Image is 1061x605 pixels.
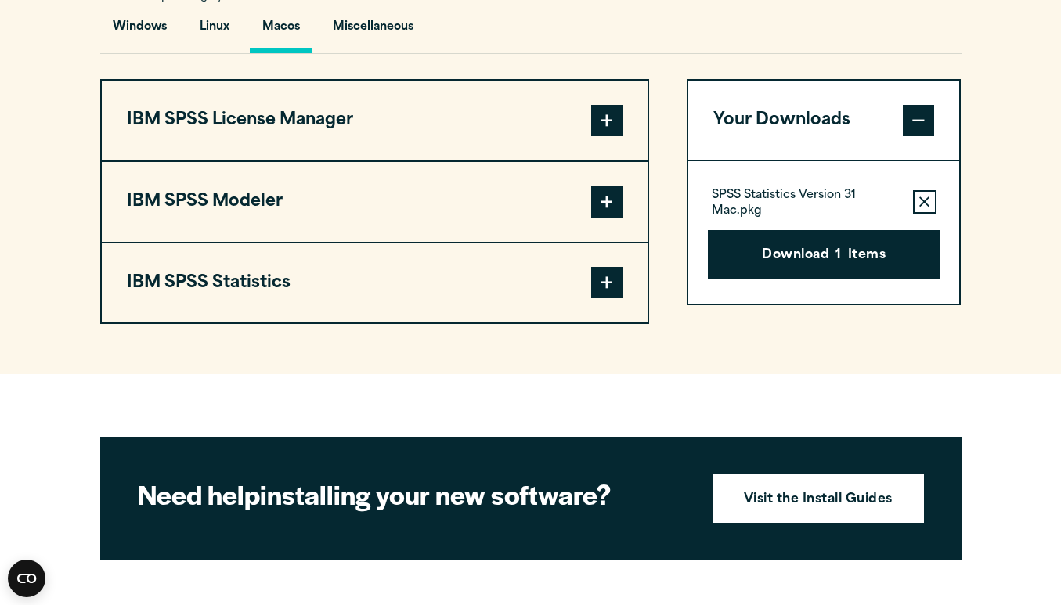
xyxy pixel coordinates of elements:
p: SPSS Statistics Version 31 Mac.pkg [712,188,900,219]
button: IBM SPSS License Manager [102,81,648,160]
button: Windows [100,9,179,53]
button: Your Downloads [688,81,960,160]
strong: Visit the Install Guides [744,490,893,510]
button: IBM SPSS Modeler [102,162,648,242]
h2: installing your new software? [138,477,686,512]
strong: Need help [138,475,260,513]
button: Miscellaneous [320,9,426,53]
span: 1 [835,246,841,266]
a: Visit the Install Guides [713,474,924,523]
button: Macos [250,9,312,53]
div: Your Downloads [688,160,960,304]
button: Download1Items [708,230,940,279]
button: Open CMP widget [8,560,45,597]
button: Linux [187,9,242,53]
button: IBM SPSS Statistics [102,243,648,323]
